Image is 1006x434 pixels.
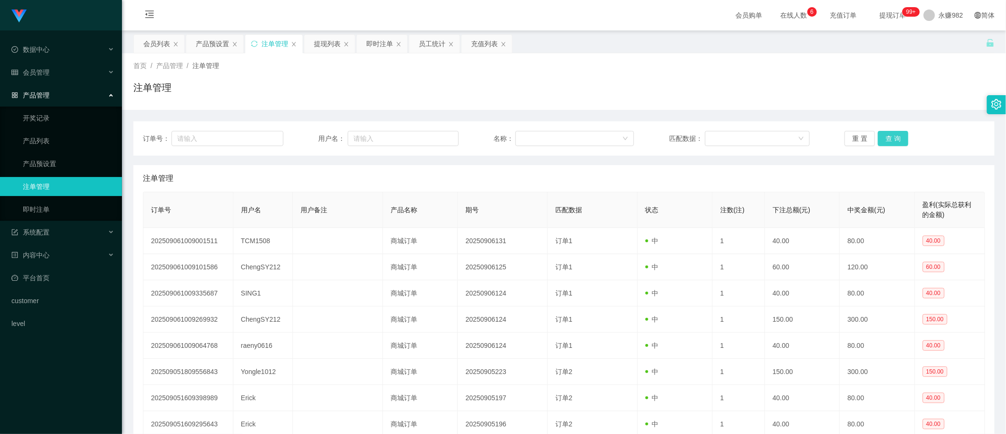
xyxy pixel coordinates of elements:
[923,236,945,246] span: 40.00
[133,0,166,31] i: 图标: menu-fold
[975,12,981,19] i: 图标: global
[986,39,995,47] i: 图标: unlock
[923,314,948,325] span: 150.00
[187,62,189,69] span: /
[143,306,233,333] td: 202509061009269932
[840,254,915,280] td: 120.00
[840,359,915,385] td: 300.00
[133,62,147,69] span: 首页
[251,40,258,47] i: 图标: sync
[645,368,659,375] span: 中
[776,12,812,19] span: 在线人数
[773,206,810,214] span: 下注总额(元)
[233,306,293,333] td: ChengSY212
[23,108,114,128] a: 开奖记录
[902,7,919,17] sup: 267
[23,131,114,150] a: 产品列表
[645,342,659,349] span: 中
[343,41,349,47] i: 图标: close
[143,134,171,144] span: 订单号：
[845,131,875,146] button: 重 置
[383,359,458,385] td: 商城订单
[233,254,293,280] td: ChengSY212
[11,46,18,53] i: 图标: check-circle-o
[713,280,765,306] td: 1
[840,385,915,411] td: 80.00
[383,280,458,306] td: 商城订单
[11,251,50,259] span: 内容中心
[458,280,548,306] td: 20250906124
[133,80,171,95] h1: 注单管理
[923,393,945,403] span: 40.00
[314,35,341,53] div: 提现列表
[233,385,293,411] td: Erick
[192,62,219,69] span: 注单管理
[366,35,393,53] div: 即时注单
[143,333,233,359] td: 202509061009064768
[840,333,915,359] td: 80.00
[923,262,945,272] span: 60.00
[847,206,885,214] span: 中奖金额(元)
[383,254,458,280] td: 商城订单
[923,288,945,298] span: 40.00
[825,12,862,19] span: 充值订单
[623,136,628,142] i: 图标: down
[348,131,459,146] input: 请输入
[645,316,659,323] span: 中
[11,291,114,310] a: customer
[11,228,50,236] span: 系统配置
[143,35,170,53] div: 会员列表
[645,289,659,297] span: 中
[923,201,972,218] span: 盈利(实际总获利的金额)
[23,200,114,219] a: 即时注单
[383,333,458,359] td: 商城订单
[765,359,840,385] td: 150.00
[555,263,573,271] span: 订单1
[501,41,506,47] i: 图标: close
[458,385,548,411] td: 20250905197
[991,99,1002,109] i: 图标: setting
[645,394,659,402] span: 中
[810,7,814,17] p: 6
[923,366,948,377] span: 150.00
[458,228,548,254] td: 20250906131
[11,69,50,76] span: 会员管理
[765,385,840,411] td: 40.00
[11,46,50,53] span: 数据中心
[143,280,233,306] td: 202509061009335687
[798,136,804,142] i: 图标: down
[241,206,261,214] span: 用户名
[645,263,659,271] span: 中
[143,228,233,254] td: 202509061009001511
[143,359,233,385] td: 202509051809556843
[645,237,659,245] span: 中
[171,131,283,146] input: 请输入
[465,206,479,214] span: 期号
[458,359,548,385] td: 20250905223
[458,333,548,359] td: 20250906124
[143,173,173,184] span: 注单管理
[11,92,18,99] i: 图标: appstore-o
[494,134,515,144] span: 名称：
[765,306,840,333] td: 150.00
[555,289,573,297] span: 订单1
[233,359,293,385] td: Yongle1012
[713,359,765,385] td: 1
[448,41,454,47] i: 图标: close
[23,177,114,196] a: 注单管理
[232,41,238,47] i: 图标: close
[233,280,293,306] td: SING1
[233,228,293,254] td: TCM1508
[713,228,765,254] td: 1
[807,7,817,17] sup: 6
[713,333,765,359] td: 1
[923,419,945,429] span: 40.00
[720,206,744,214] span: 注数(注)
[840,306,915,333] td: 300.00
[645,206,659,214] span: 状态
[713,385,765,411] td: 1
[713,254,765,280] td: 1
[555,342,573,349] span: 订单1
[151,206,171,214] span: 订单号
[143,254,233,280] td: 202509061009101586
